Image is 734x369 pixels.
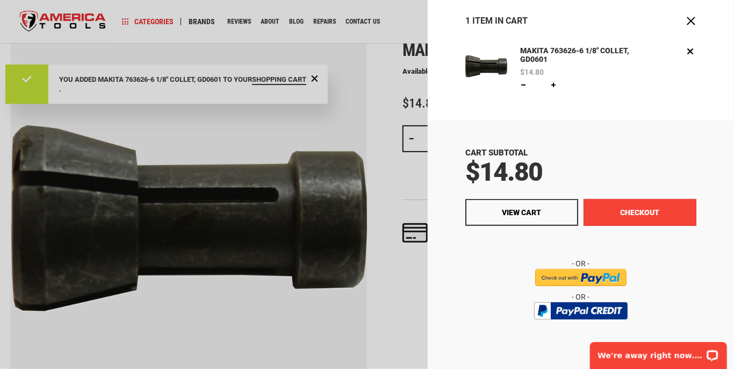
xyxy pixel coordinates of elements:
a: MAKITA 763626-6 1/8" COLLET, GD0601 [517,45,641,66]
span: 1 [465,16,470,26]
button: Checkout [584,199,696,226]
span: $14.80 [520,68,544,76]
a: MAKITA 763626-6 1/8" COLLET, GD0601 [465,45,507,91]
span: View Cart [502,208,542,217]
button: Close [686,16,696,26]
img: MAKITA 763626-6 1/8" COLLET, GD0601 [465,45,507,87]
span: $14.80 [465,157,542,187]
iframe: LiveChat chat widget [583,335,734,369]
span: Item in Cart [472,16,528,26]
img: btn_bml_text.png [541,322,621,334]
a: View Cart [465,199,578,226]
span: Cart Subtotal [465,148,528,158]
